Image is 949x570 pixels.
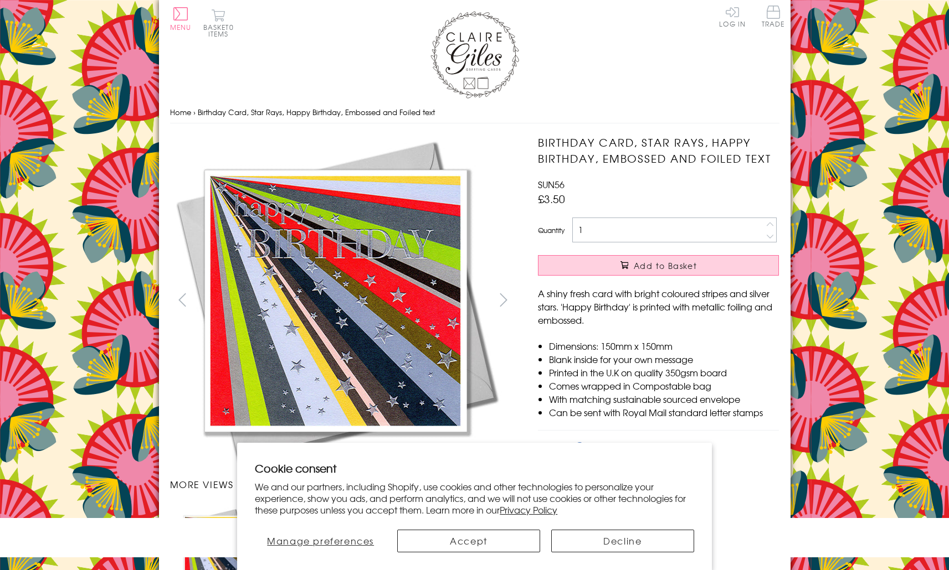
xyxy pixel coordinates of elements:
button: Basket0 items [203,9,234,37]
button: prev [170,287,195,312]
img: Claire Giles Greetings Cards [430,11,519,99]
h2: Cookie consent [255,460,694,476]
span: Add to Basket [634,260,697,271]
button: Menu [170,7,192,30]
li: Printed in the U.K on quality 350gsm board [549,366,779,379]
li: Comes wrapped in Compostable bag [549,379,779,392]
a: Log In [719,6,746,27]
label: Quantity [538,225,565,235]
p: A shiny fresh card with bright coloured stripes and silver stars. 'Happy Birthday' is printed wit... [538,287,779,327]
nav: breadcrumbs [170,101,779,124]
img: Birthday Card, Star Rays, Happy Birthday, Embossed and Foiled text [516,134,848,467]
button: Manage preferences [255,530,386,552]
span: £3.50 [538,191,565,206]
p: We and our partners, including Shopify, use cookies and other technologies to personalize your ex... [255,481,694,515]
a: Trade [762,6,785,29]
span: Trade [762,6,785,27]
a: Home [170,107,191,117]
h1: Birthday Card, Star Rays, Happy Birthday, Embossed and Foiled text [538,134,779,167]
button: Add to Basket [538,255,779,276]
a: Privacy Policy [500,503,557,516]
span: › [193,107,196,117]
button: next [491,287,516,312]
li: Dimensions: 150mm x 150mm [549,339,779,353]
li: With matching sustainable sourced envelope [549,392,779,406]
li: Blank inside for your own message [549,353,779,366]
span: SUN56 [538,178,565,191]
img: Birthday Card, Star Rays, Happy Birthday, Embossed and Foiled text [170,134,502,467]
button: Decline [551,530,694,552]
h3: More views [170,478,516,491]
span: Birthday Card, Star Rays, Happy Birthday, Embossed and Foiled text [198,107,435,117]
span: Menu [170,22,192,32]
span: 0 items [208,22,234,39]
button: Accept [397,530,540,552]
li: Can be sent with Royal Mail standard letter stamps [549,406,779,419]
span: Manage preferences [267,534,374,547]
